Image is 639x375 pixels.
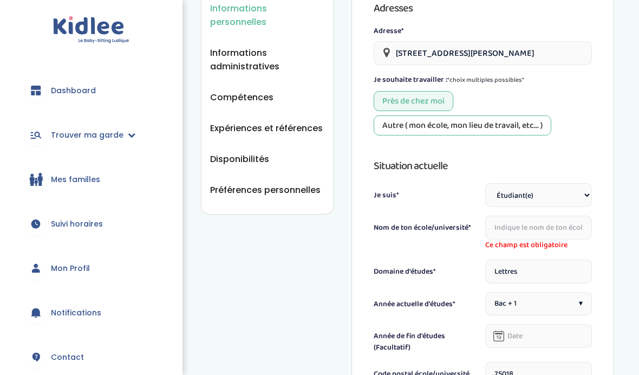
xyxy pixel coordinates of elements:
img: logo.svg [53,16,129,44]
a: Mes familles [16,160,166,199]
div: Près de chez moi [374,91,453,111]
button: Informations personnelles [210,2,325,29]
h3: Situation actuelle [374,157,592,174]
label: Année actuelle d'études* [374,299,455,310]
input: Indique ton domaine d'études [485,260,592,283]
input: Veuillez saisir votre adresse postale [374,41,592,65]
button: Préférences personnelles [210,183,321,197]
span: Ce champ est obligatoire [485,240,592,251]
label: Domaine d'études* [374,266,436,277]
span: Contact [51,352,84,363]
label: Adresse* [374,25,592,37]
span: Bac + 1 [494,298,517,309]
span: Mes familles [51,174,100,185]
span: ▾ [579,298,583,309]
span: Suivi horaires [51,218,103,230]
a: Suivi horaires [16,204,166,243]
label: Je suis* [374,190,399,201]
label: Je souhaite travailler : [374,74,524,87]
input: Indique le nom de ton école/université [485,216,592,240]
input: Date [485,324,592,348]
a: Mon Profil [16,249,166,288]
button: Informations administratives [210,46,325,73]
span: Dashboard [51,85,96,96]
a: Dashboard [16,71,166,110]
label: Nom de ton école/université* [374,222,471,234]
span: Mon Profil [51,263,90,274]
a: Notifications [16,293,166,332]
span: Trouver ma garde [51,130,123,141]
button: Compétences [210,90,273,104]
span: Notifications [51,307,101,319]
div: Autre ( mon école, mon lieu de travail, etc... ) [374,115,551,135]
label: Année de fin d'études (Facultatif) [374,331,481,353]
a: Trouver ma garde [16,115,166,154]
button: Expériences et références [210,121,323,135]
button: Disponibilités [210,152,269,166]
span: *choix multiples possibles* [447,75,524,85]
